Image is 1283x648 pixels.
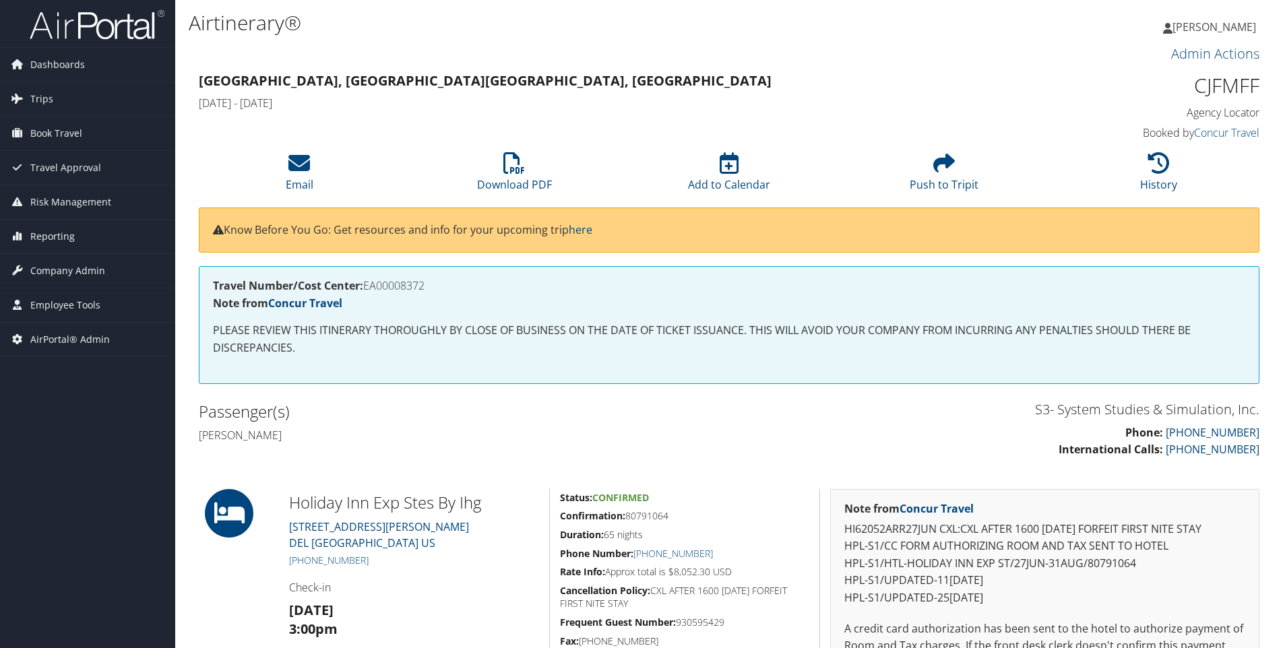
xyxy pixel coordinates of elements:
[30,9,164,40] img: airportal-logo.png
[688,160,770,192] a: Add to Calendar
[289,620,338,638] strong: 3:00pm
[30,185,111,219] span: Risk Management
[30,151,101,185] span: Travel Approval
[199,400,719,423] h2: Passenger(s)
[633,547,713,560] a: [PHONE_NUMBER]
[1172,20,1256,34] span: [PERSON_NAME]
[213,322,1245,356] p: PLEASE REVIEW THIS ITINERARY THOROUGHLY BY CLOSE OF BUSINESS ON THE DATE OF TICKET ISSUANCE. THIS...
[560,584,650,597] strong: Cancellation Policy:
[477,160,552,192] a: Download PDF
[268,296,342,311] a: Concur Travel
[739,400,1259,419] h3: S3- System Studies & Simulation, Inc.
[289,519,469,550] a: [STREET_ADDRESS][PERSON_NAME]DEL [GEOGRAPHIC_DATA] US
[213,296,342,311] strong: Note from
[560,635,579,647] strong: Fax:
[560,635,809,648] h5: [PHONE_NUMBER]
[1059,442,1163,457] strong: International Calls:
[286,160,313,192] a: Email
[199,428,719,443] h4: [PERSON_NAME]
[289,580,539,595] h4: Check-in
[569,222,592,237] a: here
[844,501,974,516] strong: Note from
[560,565,605,578] strong: Rate Info:
[1194,125,1259,140] a: Concur Travel
[30,288,100,322] span: Employee Tools
[289,491,539,514] h2: Holiday Inn Exp Stes By Ihg
[560,584,809,610] h5: CXL AFTER 1600 [DATE] FORFEIT FIRST NITE STAY
[560,616,809,629] h5: 930595429
[30,254,105,288] span: Company Admin
[213,278,363,293] strong: Travel Number/Cost Center:
[213,222,1245,239] p: Know Before You Go: Get resources and info for your upcoming trip
[189,9,909,37] h1: Airtinerary®
[560,491,592,504] strong: Status:
[30,117,82,150] span: Book Travel
[560,509,625,522] strong: Confirmation:
[1009,71,1259,100] h1: CJFMFF
[592,491,649,504] span: Confirmed
[844,521,1245,607] p: HI62052ARR27JUN CXL:CXL AFTER 1600 [DATE] FORFEIT FIRST NITE STAY HPL-S1/CC FORM AUTHORIZING ROOM...
[1171,44,1259,63] a: Admin Actions
[289,601,334,619] strong: [DATE]
[560,616,676,628] strong: Frequent Guest Number:
[560,528,809,542] h5: 65 nights
[560,509,809,523] h5: 80791064
[1166,442,1259,457] a: [PHONE_NUMBER]
[30,220,75,253] span: Reporting
[1163,7,1270,47] a: [PERSON_NAME]
[560,528,604,541] strong: Duration:
[910,160,978,192] a: Push to Tripit
[1125,425,1163,440] strong: Phone:
[1140,160,1177,192] a: History
[560,565,809,579] h5: Approx total is $8,052.30 USD
[1009,125,1259,140] h4: Booked by
[213,280,1245,291] h4: EA00008372
[30,48,85,82] span: Dashboards
[560,547,633,560] strong: Phone Number:
[199,71,772,90] strong: [GEOGRAPHIC_DATA], [GEOGRAPHIC_DATA] [GEOGRAPHIC_DATA], [GEOGRAPHIC_DATA]
[1166,425,1259,440] a: [PHONE_NUMBER]
[30,82,53,116] span: Trips
[900,501,974,516] a: Concur Travel
[30,323,110,356] span: AirPortal® Admin
[1009,105,1259,120] h4: Agency Locator
[289,554,369,566] a: [PHONE_NUMBER]
[199,96,989,110] h4: [DATE] - [DATE]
